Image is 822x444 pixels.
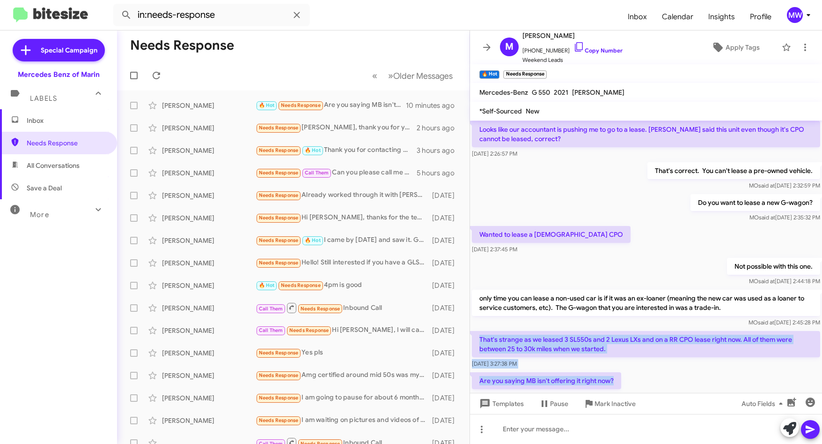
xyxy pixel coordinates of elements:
[430,348,462,358] div: [DATE]
[472,290,820,316] p: only time you can lease a non-used car is if it was an ex-loaner (meaning the new car was used as...
[281,282,321,288] span: Needs Response
[505,39,514,54] span: M
[259,350,299,356] span: Needs Response
[430,303,462,313] div: [DATE]
[305,147,321,153] span: 🔥 Hot
[742,3,779,30] a: Profile
[256,347,430,358] div: Yes pls
[430,258,462,268] div: [DATE]
[430,371,462,380] div: [DATE]
[259,147,299,153] span: Needs Response
[470,395,531,412] button: Templates
[690,194,820,211] p: Do you want to lease a new G-wagon?
[572,88,624,97] span: [PERSON_NAME]
[162,168,256,178] div: [PERSON_NAME]
[503,70,546,79] small: Needs Response
[550,395,568,412] span: Pause
[522,41,623,55] span: [PHONE_NUMBER]
[30,94,57,103] span: Labels
[430,326,462,335] div: [DATE]
[727,258,820,275] p: Not possible with this one.
[27,183,62,193] span: Save a Deal
[430,191,462,200] div: [DATE]
[130,38,234,53] h1: Needs Response
[259,102,275,108] span: 🔥 Hot
[741,395,786,412] span: Auto Fields
[259,260,299,266] span: Needs Response
[18,70,100,79] div: Mercedes Benz of Marin
[259,417,299,423] span: Needs Response
[472,246,517,253] span: [DATE] 2:37:45 PM
[256,280,430,291] div: 4pm is good
[289,327,329,333] span: Needs Response
[479,70,499,79] small: 🔥 Hot
[162,303,256,313] div: [PERSON_NAME]
[367,66,458,85] nav: Page navigation example
[281,102,321,108] span: Needs Response
[620,3,654,30] span: Inbox
[256,100,406,111] div: Are you saying MB isn't offering it right now?
[256,392,430,403] div: I am going to pause for about 6 months but thank you.
[162,393,256,403] div: [PERSON_NAME]
[477,395,524,412] span: Templates
[758,319,774,326] span: said at
[647,162,820,179] p: That's correct. You can't lease a pre-owned vehicle.
[479,88,528,97] span: Mercedes-Benz
[654,3,701,30] a: Calendar
[259,306,283,312] span: Call Them
[162,146,256,155] div: [PERSON_NAME]
[758,278,775,285] span: said at
[430,281,462,290] div: [DATE]
[256,257,430,268] div: Hello! Still interested if you have a GLS450 executive rear and exclusive trim. Let me know
[479,107,522,115] span: *Self-Sourced
[162,258,256,268] div: [PERSON_NAME]
[749,278,820,285] span: MO [DATE] 2:44:18 PM
[305,237,321,243] span: 🔥 Hot
[259,237,299,243] span: Needs Response
[554,88,568,97] span: 2021
[526,107,539,115] span: New
[430,236,462,245] div: [DATE]
[259,170,299,176] span: Needs Response
[256,370,430,381] div: Amg certified around mid 50s was my sweet spot...that was a really good deal u had on that other one
[162,236,256,245] div: [PERSON_NAME]
[522,30,623,41] span: [PERSON_NAME]
[576,395,643,412] button: Mark Inactive
[256,145,417,156] div: Thank you for contacting me. There is nothing you can do at the present moment. I'll be in touch.
[573,47,623,54] a: Copy Number
[256,190,430,201] div: Already worked through it with [PERSON_NAME]. Unfortunately, it won't work out for me, but I do g...
[259,125,299,131] span: Needs Response
[417,146,462,155] div: 3 hours ago
[259,282,275,288] span: 🔥 Hot
[162,101,256,110] div: [PERSON_NAME]
[749,319,820,326] span: MO [DATE] 2:45:28 PM
[430,393,462,403] div: [DATE]
[472,150,517,157] span: [DATE] 2:26:57 PM
[13,39,105,61] a: Special Campaign
[472,226,631,243] p: Wanted to lease a [DEMOGRAPHIC_DATA] CPO
[701,3,742,30] a: Insights
[30,211,49,219] span: More
[256,325,430,336] div: Hi [PERSON_NAME], I will call you [DATE] ..
[372,70,377,82] span: «
[162,371,256,380] div: [PERSON_NAME]
[259,215,299,221] span: Needs Response
[27,161,80,170] span: All Conversations
[406,101,462,110] div: 10 minutes ago
[259,372,299,378] span: Needs Response
[27,116,106,125] span: Inbox
[532,88,550,97] span: G 550
[594,395,636,412] span: Mark Inactive
[734,395,794,412] button: Auto Fields
[693,39,777,56] button: Apply Tags
[522,55,623,65] span: Weekend Leads
[305,170,329,176] span: Call Them
[472,372,621,389] p: Are you saying MB isn't offering it right now?
[726,39,760,56] span: Apply Tags
[759,214,775,221] span: said at
[256,167,417,178] div: Can you please call me at [PHONE_NUMBER]
[472,331,820,357] p: That's strange as we leased 3 SL550s and 2 Lexus LXs and on a RR CPO lease right now. All of them...
[779,7,812,23] button: MW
